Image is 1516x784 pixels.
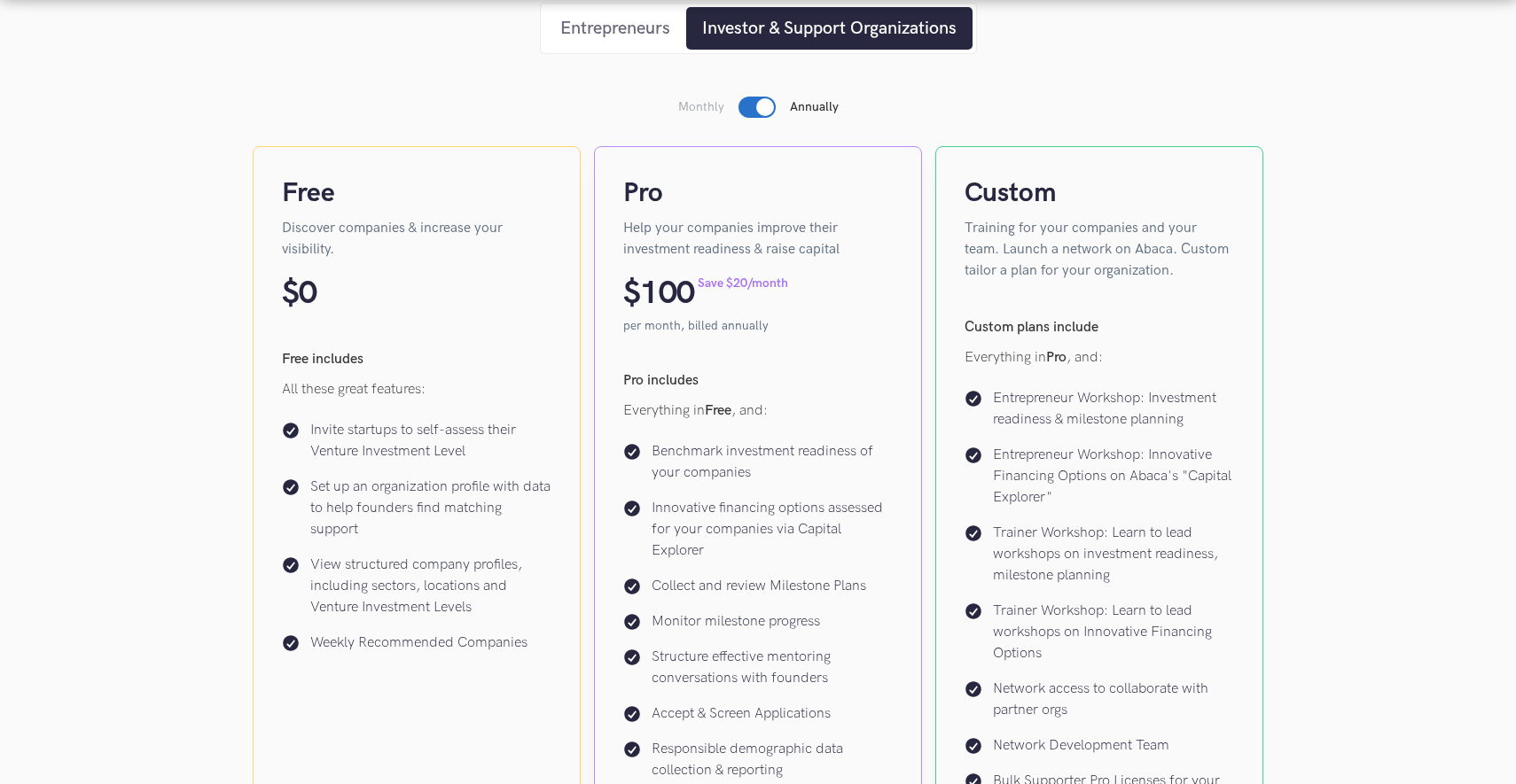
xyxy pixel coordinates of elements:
[965,524,982,542] img: Check icon
[965,680,982,698] img: Check icon
[299,275,316,314] p: 0
[623,218,893,260] p: Help your companies improve their investment readiness & raise capital
[702,15,957,42] div: Investor & Support Organizations
[623,500,641,517] img: Check icon
[282,379,551,400] p: All these great features:
[623,372,644,389] strong: Pro
[640,275,694,314] p: 100
[560,15,670,42] div: Entrepreneurs
[965,347,1234,369] p: Everything in , and:
[623,443,641,461] img: Check icon
[965,446,982,464] img: Check icon
[652,498,893,562] p: Innovative financing options assessed for your companies via Capital Explorer
[623,317,893,335] p: per month, billed annually
[282,556,300,574] img: Check icon
[652,703,831,725] p: Accept & Screen Applications
[678,98,724,116] p: Monthly
[652,611,820,633] p: Monitor milestone progress
[310,633,527,654] p: Weekly Recommended Companies
[282,478,300,496] img: Check icon
[965,175,1234,211] h4: Custom
[965,390,982,408] img: Check icon
[993,735,1169,757] p: Network Development Team
[965,218,1234,282] p: Training for your companies and your team. Launch a network on Abaca. Custom tailor a plan for yo...
[652,441,893,484] p: Benchmark investment readiness of your companies
[965,319,1098,336] strong: Custom plans include
[623,741,641,758] img: Check icon
[790,98,839,116] p: Annually
[623,648,641,666] img: Check icon
[652,739,893,781] p: Responsible demographic data collection & reporting
[310,477,551,540] p: Set up an organization profile with data to help founders find matching support
[1046,349,1067,366] strong: Pro
[705,402,731,419] strong: Free
[993,523,1234,586] p: Trainer Workshop: Learn to lead workshops on investment readiness, milestone planning
[698,275,788,292] p: Save $20/month
[623,705,641,723] img: Check icon
[282,634,300,652] img: Check icon
[623,578,641,595] img: Check icon
[965,602,982,620] img: Check icon
[623,275,640,314] p: $
[623,175,893,211] h4: Pro
[282,422,300,439] img: Check icon
[965,737,982,755] img: Check icon
[993,445,1234,508] p: Entrepreneur Workshop: Innovative Financing Options on Abaca's "Capital Explorer"
[652,576,866,597] p: Collect and review Milestone Plans
[993,601,1234,664] p: Trainer Workshop: Learn to lead workshops on Innovative Financing Options
[623,613,641,631] img: Check icon
[993,679,1234,721] p: Network access to collaborate with partner orgs
[652,647,893,689] p: Structure effective mentoring conversations with founders
[282,175,551,211] h4: Free
[993,388,1234,431] p: Entrepreneur Workshop: Investment readiness & milestone planning
[282,275,299,314] p: $
[310,420,551,462] p: Invite startups to self-assess their Venture Investment Level
[647,372,699,389] strong: includes
[623,400,893,422] p: Everything in , and:
[282,218,551,260] p: Discover companies & increase your visibility.
[310,555,551,618] p: View structured company profiles, including sectors, locations and Venture Investment Levels
[282,351,363,368] strong: Free includes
